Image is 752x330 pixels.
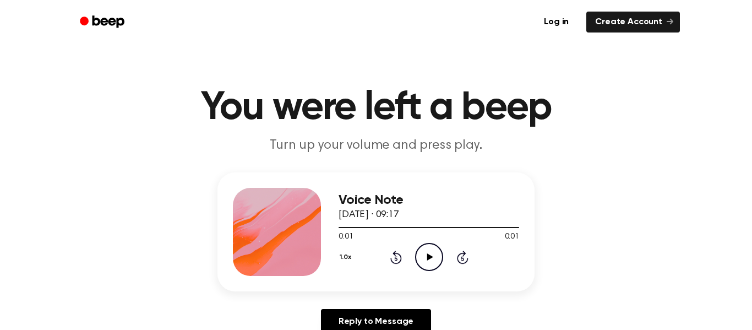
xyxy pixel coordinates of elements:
a: Log in [533,9,580,35]
span: 0:01 [505,231,519,243]
span: [DATE] · 09:17 [339,210,399,220]
button: 1.0x [339,248,355,267]
a: Create Account [586,12,680,33]
p: Turn up your volume and press play. [165,137,587,155]
a: Beep [72,12,134,33]
h1: You were left a beep [94,88,658,128]
h3: Voice Note [339,193,519,208]
span: 0:01 [339,231,353,243]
